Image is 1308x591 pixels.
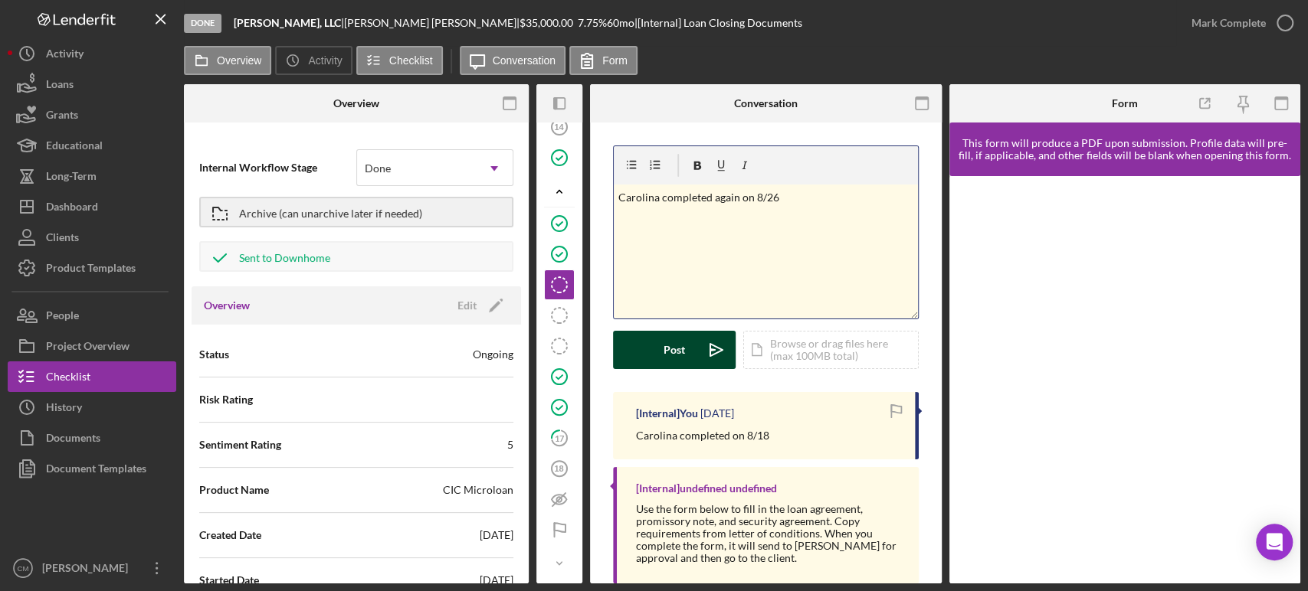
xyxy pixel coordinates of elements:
[520,17,578,29] div: $35,000.00
[448,294,509,317] button: Edit
[957,137,1293,162] div: This form will produce a PDF upon submission. Profile data will pre-fill, if applicable, and othe...
[199,197,513,227] button: Archive (can unarchive later if needed)
[199,437,281,452] span: Sentiment Rating
[239,198,422,226] div: Archive (can unarchive later if needed)
[636,482,777,495] div: [Internal] undefined undefined
[664,331,685,369] div: Post
[184,14,221,33] div: Done
[634,17,802,29] div: | [Internal] Loan Closing Documents
[636,407,698,420] div: [Internal] You
[544,453,575,484] a: 18
[239,243,330,270] div: Sent to Downhome
[8,392,176,423] button: History
[199,527,261,543] span: Created Date
[1112,97,1138,109] div: Form
[8,423,176,453] button: Documents
[457,294,477,317] div: Edit
[507,437,513,452] div: 5
[199,160,356,175] span: Internal Workflow Stage
[333,97,379,109] div: Overview
[8,453,176,484] button: Document Templates
[602,54,628,67] label: Form
[480,573,513,588] div: [DATE]
[493,54,556,67] label: Conversation
[618,189,913,206] p: Carolina completed again on 8/26
[199,573,259,588] span: Started Date
[636,427,769,444] p: Carolina completed on 8/18
[275,46,352,75] button: Activity
[554,122,564,132] tspan: 14
[38,553,138,587] div: [PERSON_NAME]
[1192,8,1266,38] div: Mark Complete
[46,392,82,426] div: History
[204,298,250,313] h3: Overview
[700,407,734,420] time: 2025-08-18 15:42
[578,17,607,29] div: 7.75 %
[460,46,566,75] button: Conversation
[1256,524,1293,560] div: Open Intercom Messenger
[199,392,253,407] span: Risk Rating
[199,482,269,498] span: Product Name
[217,54,261,67] label: Overview
[344,17,520,29] div: [PERSON_NAME] [PERSON_NAME] |
[389,54,433,67] label: Checklist
[443,482,513,498] div: CIC Microloan
[607,17,634,29] div: 60 mo
[8,553,176,583] button: CM[PERSON_NAME]
[184,46,271,75] button: Overview
[308,54,342,67] label: Activity
[569,46,638,75] button: Form
[613,331,736,369] button: Post
[544,112,575,142] a: 14
[554,464,563,473] tspan: 18
[46,423,100,457] div: Documents
[365,162,391,175] div: Done
[636,503,903,564] div: Use the form below to fill in the loan agreement, promissory note, and security agreement. Copy r...
[234,17,344,29] div: |
[473,347,513,362] div: Ongoing
[18,564,29,573] text: CM
[8,361,176,392] button: Checklist
[46,361,90,396] div: Checklist
[544,423,575,453] a: 17
[356,46,443,75] button: Checklist
[46,453,146,488] div: Document Templates
[234,16,341,29] b: [PERSON_NAME], LLC
[734,97,798,109] div: Conversation
[1176,8,1300,38] button: Mark Complete
[480,527,513,543] div: [DATE]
